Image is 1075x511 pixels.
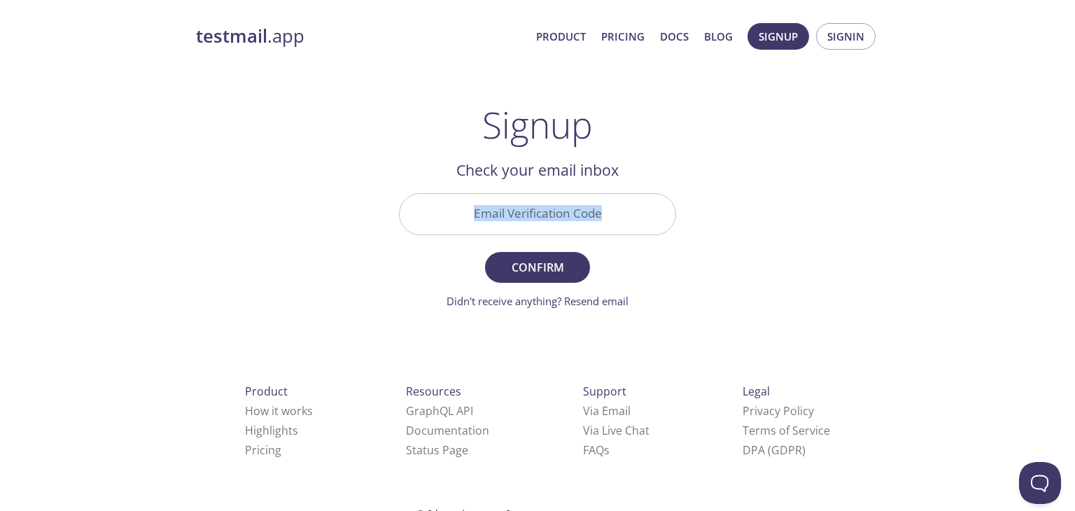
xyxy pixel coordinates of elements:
[601,27,645,45] a: Pricing
[583,442,610,458] a: FAQ
[583,403,631,419] a: Via Email
[406,403,473,419] a: GraphQL API
[743,442,806,458] a: DPA (GDPR)
[660,27,689,45] a: Docs
[1019,462,1061,504] iframe: Help Scout Beacon - Open
[604,442,610,458] span: s
[485,252,590,283] button: Confirm
[583,423,649,438] a: Via Live Chat
[500,258,575,277] span: Confirm
[406,442,468,458] a: Status Page
[245,384,288,399] span: Product
[482,104,593,146] h1: Signup
[196,24,267,48] strong: testmail
[536,27,586,45] a: Product
[827,27,864,45] span: Signin
[747,23,809,50] button: Signup
[583,384,626,399] span: Support
[704,27,733,45] a: Blog
[196,24,525,48] a: testmail.app
[245,423,298,438] a: Highlights
[743,423,830,438] a: Terms of Service
[406,423,489,438] a: Documentation
[399,158,676,182] h2: Check your email inbox
[743,403,814,419] a: Privacy Policy
[245,403,313,419] a: How it works
[759,27,798,45] span: Signup
[245,442,281,458] a: Pricing
[447,294,628,308] a: Didn't receive anything? Resend email
[743,384,770,399] span: Legal
[406,384,461,399] span: Resources
[816,23,876,50] button: Signin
